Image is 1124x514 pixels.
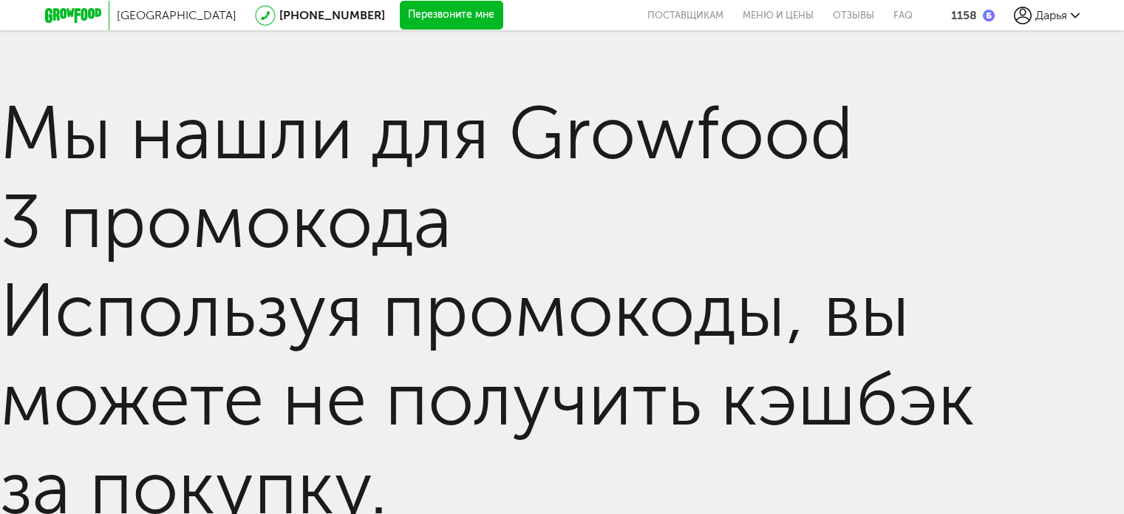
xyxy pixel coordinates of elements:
button: Перезвоните мне [400,1,503,30]
span: [GEOGRAPHIC_DATA] [117,8,236,22]
a: [PHONE_NUMBER] [279,8,385,22]
div: 1158 [951,8,977,22]
img: bonus_b.cdccf46.png [983,10,995,21]
span: Дарья [1035,8,1067,22]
